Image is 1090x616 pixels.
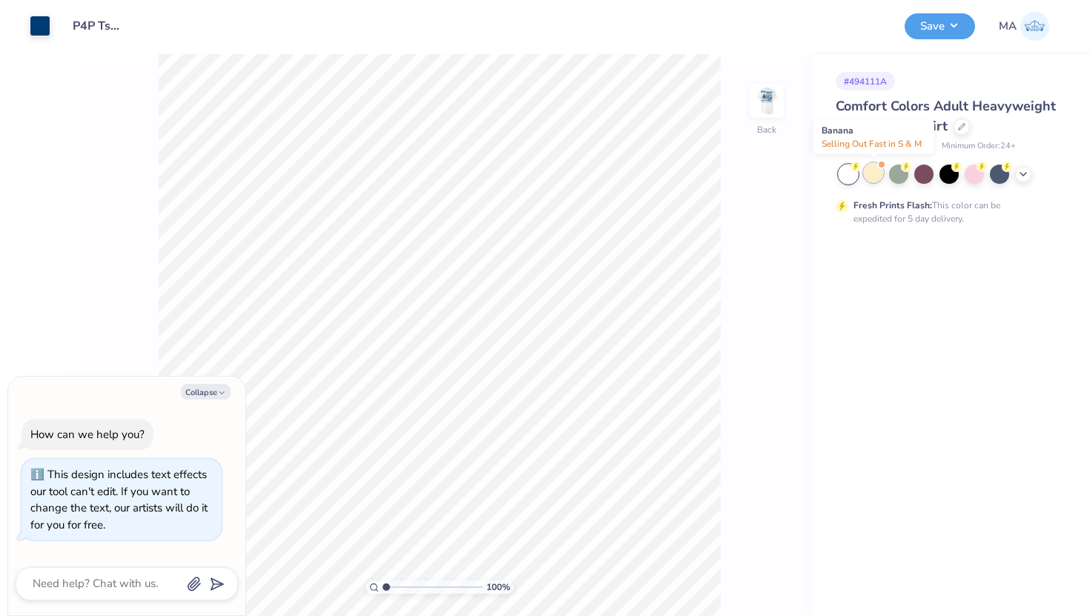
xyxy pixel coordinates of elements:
[822,138,922,150] span: Selling Out Fast in S & M
[942,140,1016,153] span: Minimum Order: 24 +
[836,72,895,90] div: # 494111A
[999,18,1017,35] span: MA
[752,86,782,116] img: Back
[813,120,934,154] div: Banana
[853,199,1036,225] div: This color can be expedited for 5 day delivery.
[486,580,510,594] span: 100 %
[853,199,932,211] strong: Fresh Prints Flash:
[181,384,231,400] button: Collapse
[836,97,1056,135] span: Comfort Colors Adult Heavyweight RS Pocket T-Shirt
[62,11,134,41] input: Untitled Design
[30,427,145,442] div: How can we help you?
[757,123,776,136] div: Back
[905,13,975,39] button: Save
[1020,12,1049,41] img: Mahitha Anumola
[30,467,208,532] div: This design includes text effects our tool can't edit. If you want to change the text, our artist...
[999,12,1049,41] a: MA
